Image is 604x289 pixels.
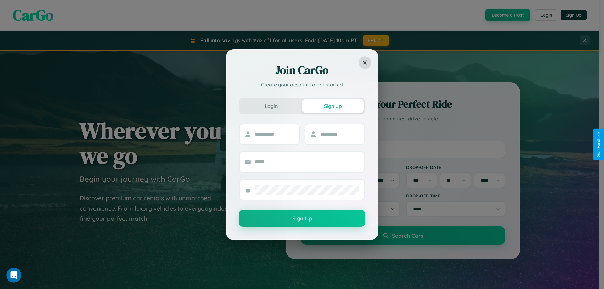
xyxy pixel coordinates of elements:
h2: Join CarGo [239,63,365,78]
p: Create your account to get started [239,81,365,88]
button: Sign Up [302,99,364,113]
button: Sign Up [239,210,365,227]
button: Login [240,99,302,113]
div: Give Feedback [596,132,601,157]
iframe: Intercom live chat [6,268,21,283]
